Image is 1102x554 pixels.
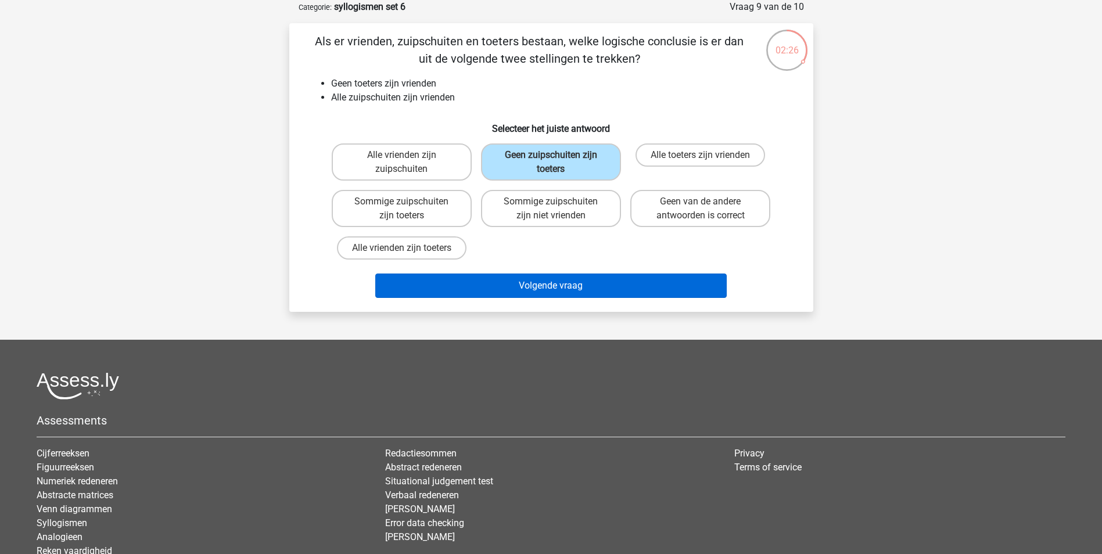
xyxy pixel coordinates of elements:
a: Terms of service [734,462,802,473]
label: Alle vrienden zijn zuipschuiten [332,143,472,181]
a: Syllogismen [37,517,87,528]
a: Abstracte matrices [37,490,113,501]
a: Abstract redeneren [385,462,462,473]
a: Venn diagrammen [37,503,112,515]
a: Situational judgement test [385,476,493,487]
a: Privacy [734,448,764,459]
a: Redactiesommen [385,448,457,459]
label: Geen van de andere antwoorden is correct [630,190,770,227]
button: Volgende vraag [375,274,727,298]
strong: syllogismen set 6 [334,1,405,12]
a: Analogieen [37,531,82,542]
a: Verbaal redeneren [385,490,459,501]
label: Sommige zuipschuiten zijn niet vrienden [481,190,621,227]
label: Alle vrienden zijn toeters [337,236,466,260]
a: Numeriek redeneren [37,476,118,487]
li: Alle zuipschuiten zijn vrienden [331,91,795,105]
h5: Assessments [37,413,1065,427]
img: Assessly logo [37,372,119,400]
label: Alle toeters zijn vrienden [636,143,765,167]
a: Error data checking [385,517,464,528]
p: Als er vrienden, zuipschuiten en toeters bestaan, welke logische conclusie is er dan uit de volge... [308,33,751,67]
label: Geen zuipschuiten zijn toeters [481,143,621,181]
h6: Selecteer het juiste antwoord [308,114,795,134]
a: [PERSON_NAME] [385,531,455,542]
small: Categorie: [299,3,332,12]
a: [PERSON_NAME] [385,503,455,515]
label: Sommige zuipschuiten zijn toeters [332,190,472,227]
a: Cijferreeksen [37,448,89,459]
li: Geen toeters zijn vrienden [331,77,795,91]
a: Figuurreeksen [37,462,94,473]
div: 02:26 [765,28,809,57]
